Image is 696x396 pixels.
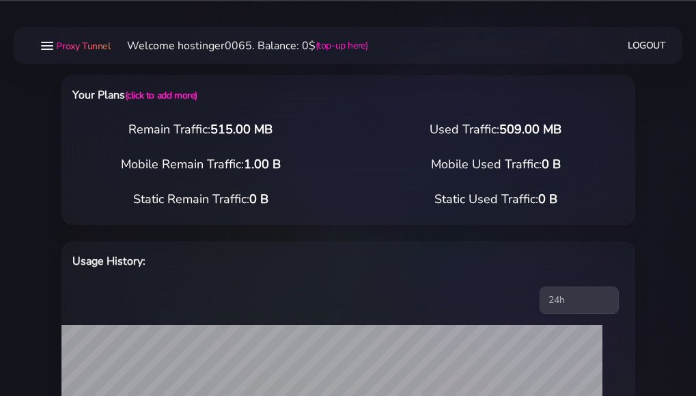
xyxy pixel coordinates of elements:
a: (click to add more) [125,89,197,102]
div: Static Remain Traffic: [53,190,348,209]
div: Static Used Traffic: [348,190,643,209]
span: 0 B [538,191,557,207]
div: Mobile Used Traffic: [348,155,643,174]
div: Mobile Remain Traffic: [53,155,348,174]
span: 0 B [249,191,268,207]
div: Used Traffic: [348,120,643,139]
a: (top-up here) [316,38,368,53]
div: Remain Traffic: [53,120,348,139]
span: 1.00 B [244,156,281,172]
iframe: Webchat Widget [630,330,679,379]
span: 509.00 MB [499,121,561,137]
a: Proxy Tunnel [53,35,110,57]
h6: Your Plans [72,86,387,104]
h6: Usage History: [72,252,387,270]
span: Proxy Tunnel [56,40,110,53]
span: 0 B [542,156,561,172]
span: 515.00 MB [210,121,273,137]
li: Welcome hostinger0065. Balance: 0$ [111,38,368,54]
a: Logout [628,33,666,58]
